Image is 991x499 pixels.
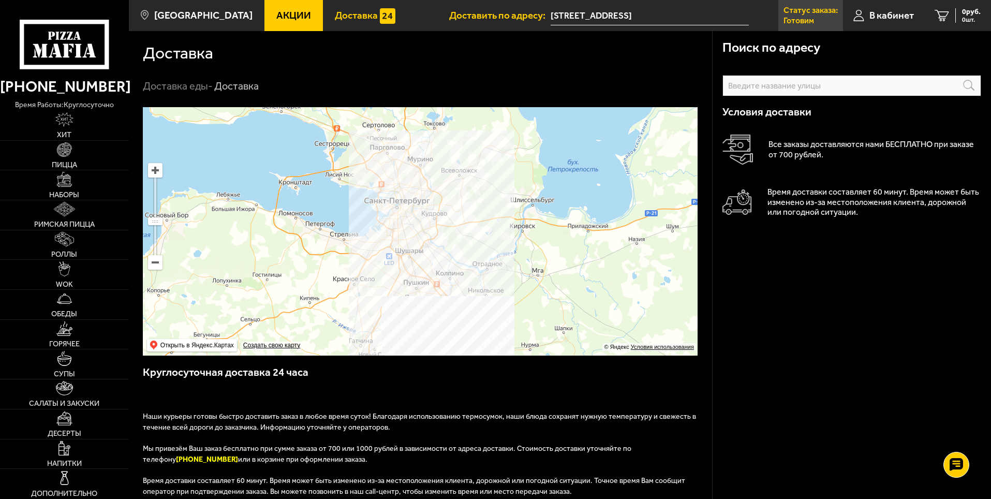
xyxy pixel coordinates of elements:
[143,45,213,62] h1: Доставка
[160,339,234,351] ymaps: Открыть в Яндекс.Картах
[214,80,259,93] div: Доставка
[51,310,77,317] span: Обеды
[722,135,753,165] img: Оплата доставки
[143,444,631,464] span: Мы привезём Ваш заказ бесплатно при сумме заказа от 700 или 1000 рублей в зависимости от адреса д...
[143,365,699,390] h3: Круглосуточная доставка 24 часа
[176,455,238,464] b: [PHONE_NUMBER]
[143,80,213,92] a: Доставка еды-
[783,6,838,14] p: Статус заказа:
[449,10,551,20] span: Доставить по адресу:
[49,191,79,198] span: Наборы
[962,17,981,23] span: 0 шт.
[143,476,685,496] span: Время доставки составляет 60 минут. Время может быть изменено из-за местоположения клиента, дорож...
[335,10,378,20] span: Доставка
[47,460,82,467] span: Напитки
[31,490,97,497] span: Дополнительно
[869,10,914,20] span: В кабинет
[722,41,820,54] h3: Поиск по адресу
[380,8,395,24] img: 15daf4d41897b9f0e9f617042186c801.svg
[48,430,81,437] span: Десерты
[722,107,981,118] h3: Условия доставки
[51,251,77,258] span: Роллы
[768,139,981,160] p: Все заказы доставляются нами БЕСПЛАТНО при заказе от 700 рублей.
[49,340,80,347] span: Горячее
[767,187,981,218] p: Время доставки составляет 60 минут. Время может быть изменено из-за местоположения клиента, дорож...
[551,6,749,25] span: проспект Ветеранов, 133к2
[147,339,237,351] ymaps: Открыть в Яндекс.Картах
[722,189,752,215] img: Автомобиль доставки
[54,370,75,377] span: Супы
[56,281,73,288] span: WOK
[34,221,95,228] span: Римская пицца
[154,10,253,20] span: [GEOGRAPHIC_DATA]
[29,400,99,407] span: Салаты и закуски
[631,344,694,350] a: Условия использования
[604,344,629,350] ymaps: © Яндекс
[722,75,981,96] input: Введите название улицы
[962,8,981,16] span: 0 руб.
[276,10,311,20] span: Акции
[52,161,77,168] span: Пицца
[143,412,696,432] span: Наши курьеры готовы быстро доставить заказ в любое время суток! Благодаря использованию термосумо...
[783,17,814,25] p: Готовим
[551,6,749,25] input: Ваш адрес доставки
[57,131,71,138] span: Хит
[241,342,302,349] a: Создать свою карту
